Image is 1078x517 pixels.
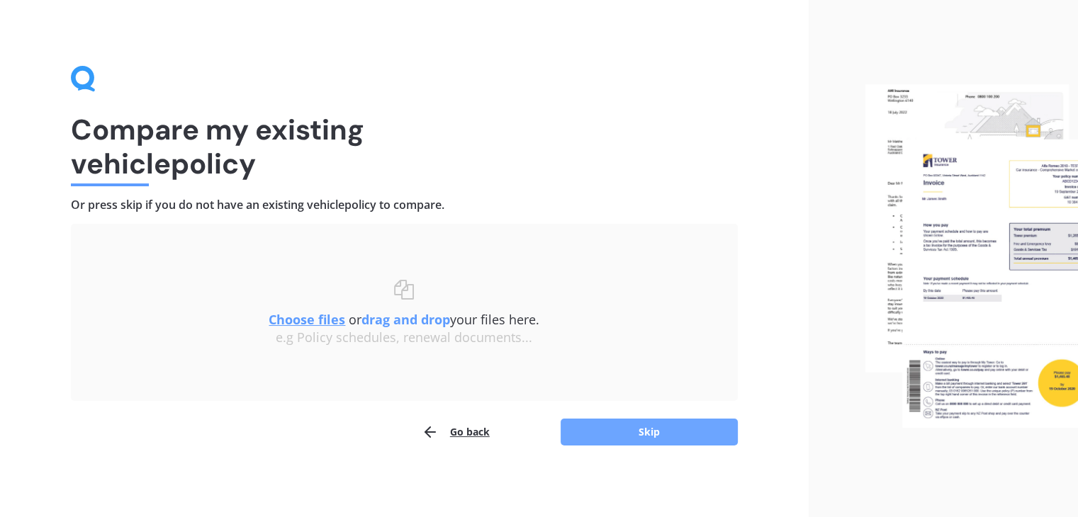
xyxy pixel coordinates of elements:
div: e.g Policy schedules, renewal documents... [99,330,709,346]
b: drag and drop [361,311,450,328]
button: Go back [422,418,490,446]
span: or your files here. [269,311,539,328]
button: Skip [561,419,738,445]
u: Choose files [269,311,345,328]
img: files.webp [865,84,1078,428]
h4: Or press skip if you do not have an existing vehicle policy to compare. [71,198,738,212]
h1: Compare my existing vehicle policy [71,113,738,181]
